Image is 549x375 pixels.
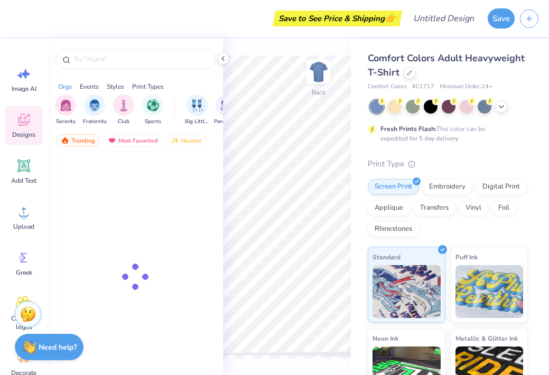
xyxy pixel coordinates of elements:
[132,82,164,91] div: Print Types
[455,251,478,262] span: Puff Ink
[39,342,77,352] strong: Need help?
[373,333,398,344] span: Neon Ink
[275,11,399,26] div: Save to See Price & Shipping
[455,265,524,318] img: Puff Ink
[12,85,36,93] span: Image AI
[118,118,129,126] span: Club
[413,200,455,216] div: Transfers
[83,118,107,126] span: Fraternity
[58,82,72,91] div: Orgs
[368,179,419,195] div: Screen Print
[368,200,410,216] div: Applique
[214,95,238,126] button: filter button
[145,118,161,126] span: Sports
[113,95,134,126] div: filter for Club
[488,8,515,29] button: Save
[13,222,34,231] span: Upload
[412,82,434,91] span: # C1717
[476,179,527,195] div: Digital Print
[368,221,419,237] div: Rhinestones
[142,95,163,126] div: filter for Sports
[60,99,72,111] img: Sorority Image
[171,137,179,144] img: newest.gif
[83,95,107,126] div: filter for Fraternity
[373,251,401,262] span: Standard
[147,99,159,111] img: Sports Image
[11,176,36,185] span: Add Text
[380,124,510,143] div: This color can be expedited for 5 day delivery.
[312,88,325,97] div: Back
[16,268,32,277] span: Greek
[491,200,516,216] div: Foil
[142,95,163,126] button: filter button
[422,179,472,195] div: Embroidery
[459,200,488,216] div: Vinyl
[166,134,206,147] div: Newest
[80,82,99,91] div: Events
[368,52,525,79] span: Comfort Colors Adult Heavyweight T-Shirt
[185,118,209,126] span: Big Little Reveal
[108,137,116,144] img: most_fav.gif
[56,134,100,147] div: Trending
[385,12,396,24] span: 👉
[113,95,134,126] button: filter button
[55,95,76,126] button: filter button
[214,95,238,126] div: filter for Parent's Weekend
[380,125,436,133] strong: Fresh Prints Flash:
[103,134,163,147] div: Most Favorited
[405,8,482,29] input: Untitled Design
[56,118,76,126] span: Sorority
[373,265,441,318] img: Standard
[185,95,209,126] button: filter button
[6,314,41,331] span: Clipart & logos
[191,99,203,111] img: Big Little Reveal Image
[107,82,124,91] div: Styles
[368,158,528,170] div: Print Type
[455,333,518,344] span: Metallic & Glitter Ink
[89,99,100,111] img: Fraternity Image
[368,82,407,91] span: Comfort Colors
[220,99,232,111] img: Parent's Weekend Image
[61,137,69,144] img: trending.gif
[185,95,209,126] div: filter for Big Little Reveal
[214,118,238,126] span: Parent's Weekend
[83,95,107,126] button: filter button
[73,54,208,64] input: Try "Alpha"
[118,99,129,111] img: Club Image
[55,95,76,126] div: filter for Sorority
[308,61,329,82] img: Back
[440,82,492,91] span: Minimum Order: 24 +
[12,130,35,139] span: Designs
